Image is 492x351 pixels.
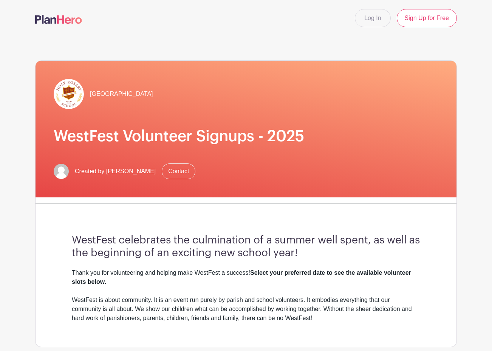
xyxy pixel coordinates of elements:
[35,15,82,24] img: logo-507f7623f17ff9eddc593b1ce0a138ce2505c220e1c5a4e2b4648c50719b7d32.svg
[355,9,390,27] a: Log In
[72,234,420,259] h3: WestFest celebrates the culmination of a summer well spent, as well as the beginning of an exciti...
[72,268,420,286] div: Thank you for volunteering and helping make WestFest a success!
[397,9,457,27] a: Sign Up for Free
[75,167,156,176] span: Created by [PERSON_NAME]
[54,127,438,145] h1: WestFest Volunteer Signups - 2025
[72,296,420,323] div: WestFest is about community. It is an event run purely by parish and school volunteers. It embodi...
[54,79,84,109] img: hr-logo-circle.png
[90,89,153,99] span: [GEOGRAPHIC_DATA]
[54,164,69,179] img: default-ce2991bfa6775e67f084385cd625a349d9dcbb7a52a09fb2fda1e96e2d18dcdb.png
[162,163,195,179] a: Contact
